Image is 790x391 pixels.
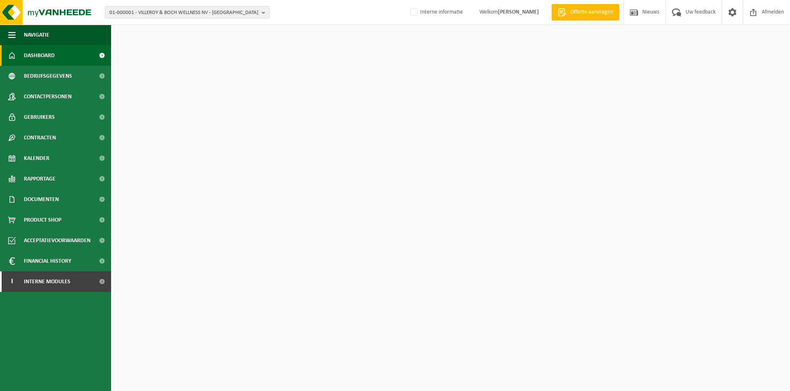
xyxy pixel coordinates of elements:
[24,230,91,251] span: Acceptatievoorwaarden
[24,25,49,45] span: Navigatie
[24,251,71,271] span: Financial History
[105,6,270,19] button: 01-000001 - VILLEROY & BOCH WELLNESS NV - [GEOGRAPHIC_DATA]
[551,4,619,21] a: Offerte aanvragen
[24,107,55,127] span: Gebruikers
[24,127,56,148] span: Contracten
[24,66,72,86] span: Bedrijfsgegevens
[24,148,49,169] span: Kalender
[24,210,61,230] span: Product Shop
[498,9,539,15] strong: [PERSON_NAME]
[409,6,463,19] label: Interne informatie
[8,271,16,292] span: I
[568,8,615,16] span: Offerte aanvragen
[24,169,56,189] span: Rapportage
[24,86,72,107] span: Contactpersonen
[24,189,59,210] span: Documenten
[24,271,70,292] span: Interne modules
[24,45,55,66] span: Dashboard
[109,7,258,19] span: 01-000001 - VILLEROY & BOCH WELLNESS NV - [GEOGRAPHIC_DATA]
